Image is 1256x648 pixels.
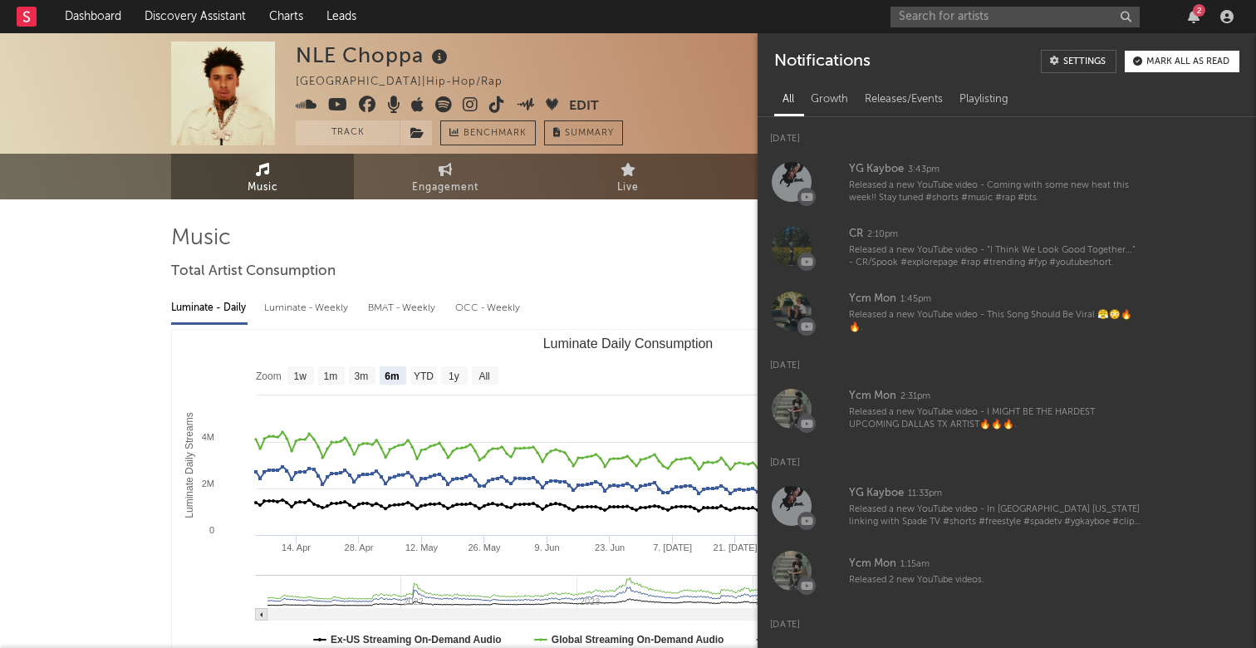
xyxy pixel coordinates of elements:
[248,178,278,198] span: Music
[1146,57,1229,66] div: Mark all as read
[908,164,940,176] div: 3:43pm
[569,96,599,117] button: Edit
[345,542,374,552] text: 28. Apr
[849,406,1141,432] div: Released a new YouTube video - I MIGHT BE THE HARDEST UPCOMING DALLAS TX ARTIST🔥🔥🔥.
[856,86,951,114] div: Releases/Events
[355,371,369,382] text: 3m
[900,390,930,403] div: 2:31pm
[758,376,1256,441] a: Ycm Mon2:31pmReleased a new YouTube video - I MIGHT BE THE HARDEST UPCOMING DALLAS TX ARTIST🔥🔥🔥.
[1193,4,1205,17] div: 2
[171,262,336,282] span: Total Artist Consumption
[184,412,195,518] text: Luminate Daily Streams
[385,371,399,382] text: 6m
[478,371,489,382] text: All
[758,538,1256,603] a: Ycm Mon1:15amReleased 2 new YouTube videos.
[543,336,714,351] text: Luminate Daily Consumption
[256,371,282,382] text: Zoom
[440,120,536,145] a: Benchmark
[653,542,692,552] text: 7. [DATE]
[1188,10,1200,23] button: 2
[849,503,1141,529] div: Released a new YouTube video - In [GEOGRAPHIC_DATA] [US_STATE] linking with Spade TV #shorts #fre...
[282,542,311,552] text: 14. Apr
[464,124,527,144] span: Benchmark
[900,293,931,306] div: 1:45pm
[849,224,863,244] div: CR
[719,154,902,199] a: Audience
[455,294,522,322] div: OCC - Weekly
[802,86,856,114] div: Growth
[714,542,758,552] text: 21. [DATE]
[774,50,870,73] div: Notifications
[849,574,1141,587] div: Released 2 new YouTube videos.
[296,120,400,145] button: Track
[565,129,614,138] span: Summary
[544,120,623,145] button: Summary
[449,371,459,382] text: 1y
[758,474,1256,538] a: YG Kayboe11:33pmReleased a new YouTube video - In [GEOGRAPHIC_DATA] [US_STATE] linking with Spade...
[758,214,1256,279] a: CR2:10pmReleased a new YouTube video - “I Think We Look Good Together…” - CR/Spook #explorepage #...
[849,309,1141,335] div: Released a new YouTube video - This Song Should Be Viral 😤😳🔥🔥.
[849,554,896,574] div: Ycm Mon
[774,86,802,114] div: All
[405,542,439,552] text: 12. May
[849,289,896,309] div: Ycm Mon
[758,603,1256,636] div: [DATE]
[849,484,904,503] div: YG Kayboe
[552,634,724,646] text: Global Streaming On-Demand Audio
[758,117,1256,150] div: [DATE]
[849,244,1141,270] div: Released a new YouTube video - “I Think We Look Good Together…” - CR/Spook #explorepage #rap #tre...
[412,178,478,198] span: Engagement
[595,542,625,552] text: 23. Jun
[264,294,351,322] div: Luminate - Weekly
[354,154,537,199] a: Engagement
[414,371,434,382] text: YTD
[535,542,560,552] text: 9. Jun
[468,542,501,552] text: 26. May
[171,154,354,199] a: Music
[296,72,522,92] div: [GEOGRAPHIC_DATA] | Hip-Hop/Rap
[849,160,904,179] div: YG Kayboe
[1041,50,1116,73] a: Settings
[368,294,439,322] div: BMAT - Weekly
[294,371,307,382] text: 1w
[209,525,214,535] text: 0
[758,441,1256,474] div: [DATE]
[867,228,898,241] div: 2:10pm
[537,154,719,199] a: Live
[202,432,214,442] text: 4M
[908,488,942,500] div: 11:33pm
[324,371,338,382] text: 1m
[331,634,502,646] text: Ex-US Streaming On-Demand Audio
[758,344,1256,376] div: [DATE]
[202,479,214,488] text: 2M
[900,558,930,571] div: 1:15am
[758,150,1256,214] a: YG Kayboe3:43pmReleased a new YouTube video - Coming with some new heat this week!! Stay tuned #s...
[890,7,1140,27] input: Search for artists
[617,178,639,198] span: Live
[849,386,896,406] div: Ycm Mon
[951,86,1017,114] div: Playlisting
[849,179,1141,205] div: Released a new YouTube video - Coming with some new heat this week!! Stay tuned #shorts #music #r...
[1125,51,1239,72] button: Mark all as read
[296,42,452,69] div: NLE Choppa
[758,279,1256,344] a: Ycm Mon1:45pmReleased a new YouTube video - This Song Should Be Viral 😤😳🔥🔥.
[171,294,248,322] div: Luminate - Daily
[1063,57,1106,66] div: Settings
